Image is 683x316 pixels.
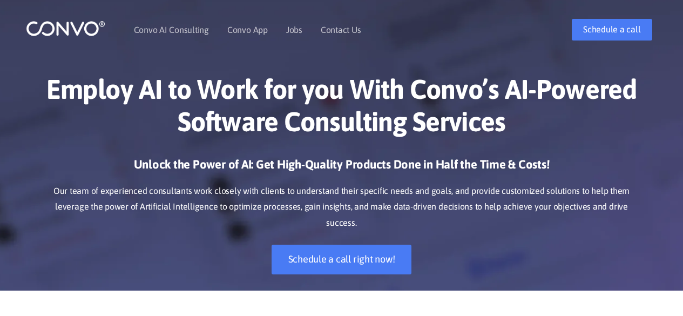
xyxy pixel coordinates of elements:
[227,25,268,34] a: Convo App
[26,20,105,37] img: logo_1.png
[286,25,302,34] a: Jobs
[42,183,641,232] p: Our team of experienced consultants work closely with clients to understand their specific needs ...
[272,245,412,274] a: Schedule a call right now!
[321,25,361,34] a: Contact Us
[134,25,209,34] a: Convo AI Consulting
[42,157,641,180] h3: Unlock the Power of AI: Get High-Quality Products Done in Half the Time & Costs!
[572,19,652,41] a: Schedule a call
[42,73,641,146] h1: Employ AI to Work for you With Convo’s AI-Powered Software Consulting Services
